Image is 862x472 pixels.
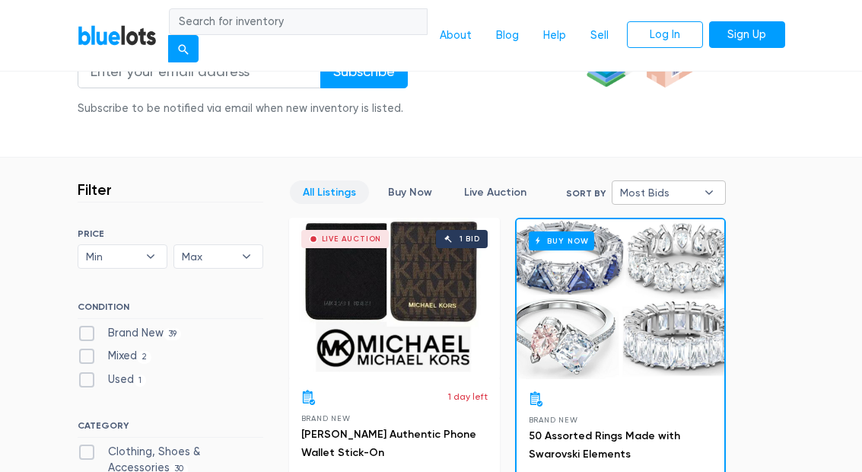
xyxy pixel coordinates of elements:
[531,21,578,50] a: Help
[375,180,445,204] a: Buy Now
[78,180,112,199] h3: Filter
[529,231,595,250] h6: Buy Now
[529,416,578,424] span: Brand New
[578,21,621,50] a: Sell
[517,219,724,379] a: Buy Now
[78,348,152,365] label: Mixed
[169,8,428,36] input: Search for inventory
[301,428,476,459] a: [PERSON_NAME] Authentic Phone Wallet Stick-On
[428,21,484,50] a: About
[460,235,480,243] div: 1 bid
[78,301,263,318] h6: CONDITION
[448,390,488,403] p: 1 day left
[78,24,157,46] a: BlueLots
[137,351,152,363] span: 2
[134,375,147,387] span: 1
[301,414,351,423] span: Brand New
[627,21,703,49] a: Log In
[709,21,785,49] a: Sign Up
[322,235,382,243] div: Live Auction
[78,372,147,388] label: Used
[529,429,680,461] a: 50 Assorted Rings Made with Swarovski Elements
[451,180,539,204] a: Live Auction
[289,218,500,378] a: Live Auction 1 bid
[78,420,263,437] h6: CATEGORY
[78,228,263,239] h6: PRICE
[484,21,531,50] a: Blog
[290,180,369,204] a: All Listings
[78,100,408,117] div: Subscribe to be notified via email when new inventory is listed.
[164,328,182,340] span: 39
[566,187,606,200] label: Sort By
[78,325,182,342] label: Brand New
